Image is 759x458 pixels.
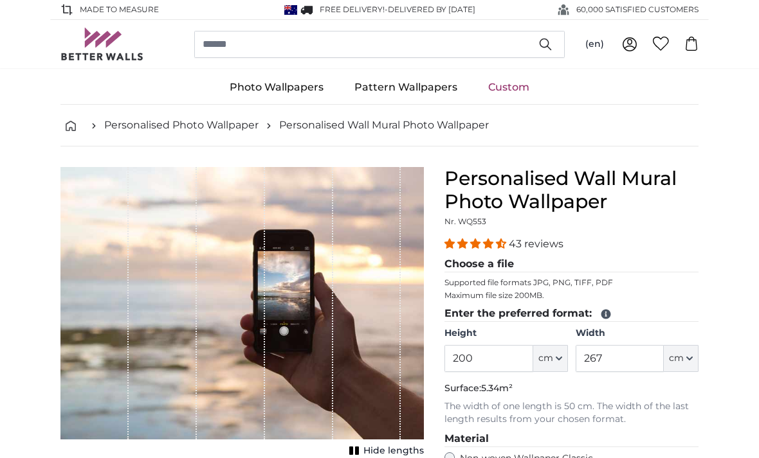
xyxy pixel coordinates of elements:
legend: Material [444,431,699,447]
h1: Personalised Wall Mural Photo Wallpaper [444,167,699,213]
button: cm [664,345,699,372]
legend: Enter the preferred format: [444,306,699,322]
p: Supported file formats JPG, PNG, TIFF, PDF [444,277,699,288]
span: cm [538,352,553,365]
a: Photo Wallpapers [214,71,339,104]
a: Pattern Wallpapers [339,71,473,104]
span: 60,000 SATISFIED CUSTOMERS [576,4,699,15]
span: - [385,4,475,14]
span: cm [669,352,684,365]
img: Australia [284,5,297,15]
span: 5.34m² [481,382,513,394]
span: Hide lengths [363,445,424,457]
legend: Choose a file [444,256,699,272]
span: 4.40 stars [444,238,509,250]
span: Made to Measure [80,4,159,15]
span: FREE delivery! [320,4,385,14]
nav: breadcrumbs [60,105,699,146]
a: Personalised Photo Wallpaper [104,118,259,133]
a: Personalised Wall Mural Photo Wallpaper [279,118,489,133]
p: Surface: [444,382,699,395]
span: Nr. WQ553 [444,216,486,226]
p: Maximum file size 200MB. [444,290,699,301]
img: Betterwalls [60,28,144,60]
button: cm [533,345,568,372]
a: Custom [473,71,545,104]
span: 43 reviews [509,238,563,250]
label: Width [576,327,699,340]
button: (en) [575,33,614,56]
p: The width of one length is 50 cm. The width of the last length results from your chosen format. [444,400,699,426]
span: Delivered by [DATE] [388,4,475,14]
label: Height [444,327,567,340]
